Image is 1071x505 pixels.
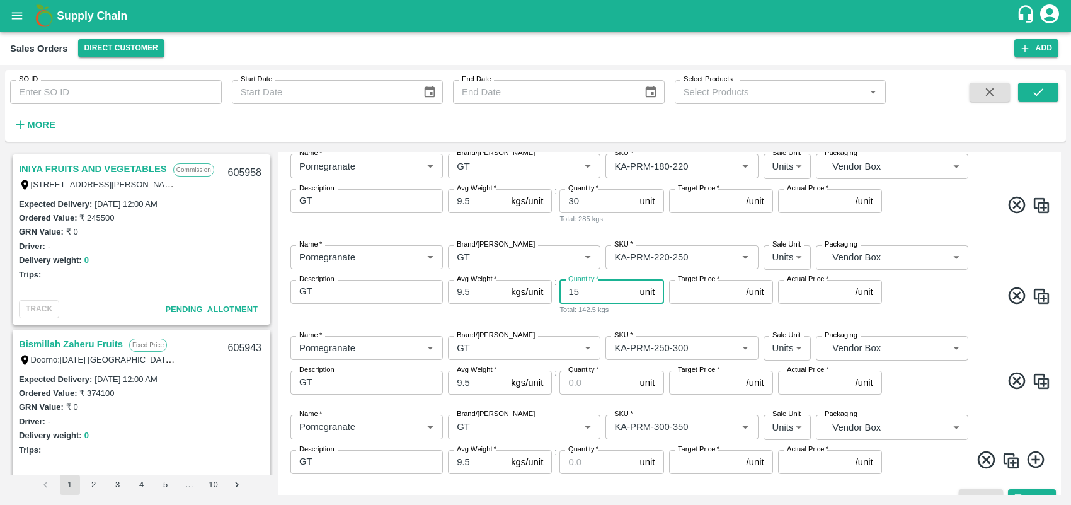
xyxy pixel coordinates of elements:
[173,163,214,177] p: Commission
[294,340,402,356] input: Name
[559,213,663,224] div: Total: 285 kgs
[31,354,861,364] label: Doorno:[DATE] [GEOGRAPHIC_DATA] Kedareswarapet, Doorno:[DATE] [GEOGRAPHIC_DATA] [GEOGRAPHIC_DATA]...
[220,158,269,188] div: 605958
[299,330,322,340] label: Name
[283,144,1056,235] div: :
[747,194,764,208] p: /unit
[457,240,535,250] label: Brand/[PERSON_NAME]
[772,341,794,355] p: Units
[559,304,663,315] div: Total: 142.5 kgs
[737,158,753,175] button: Open
[568,183,598,194] label: Quantity
[457,444,496,455] label: Avg Weight
[452,419,559,435] input: Create Brand/Marka
[1002,451,1021,470] img: CloneIcon
[640,194,655,208] p: unit
[580,249,596,265] button: Open
[299,285,434,298] textarea: GT
[457,365,496,375] label: Avg Weight
[865,84,881,100] button: Open
[66,227,78,236] label: ₹ 0
[511,376,543,390] p: kgs/unit
[559,450,634,474] input: 0.0
[79,213,114,223] label: ₹ 245500
[19,402,64,412] label: GRN Value:
[448,371,506,395] input: 0.0
[559,189,634,213] input: 0.0
[825,240,857,250] label: Packaging
[1016,4,1038,27] div: customer-support
[457,330,535,340] label: Brand/[PERSON_NAME]
[787,274,828,284] label: Actual Price
[832,160,948,173] p: Vendor Box
[772,409,801,419] label: Sale Unit
[832,421,948,434] p: Vendor Box
[772,250,794,264] p: Units
[19,417,45,426] label: Driver:
[448,189,506,213] input: 0.0
[825,409,857,419] label: Packaging
[241,74,272,84] label: Start Date
[19,74,38,84] label: SO ID
[772,148,801,158] label: Sale Unit
[19,388,77,398] label: Ordered Value:
[609,340,717,356] input: SKU
[10,80,222,104] input: Enter SO ID
[1032,372,1051,391] img: CloneIcon
[84,429,89,443] button: 0
[1032,287,1051,306] img: CloneIcon
[678,444,719,455] label: Target Price
[19,199,92,209] label: Expected Delivery :
[568,274,598,284] label: Quantity
[640,376,655,390] p: unit
[452,249,559,265] input: Create Brand/Marka
[84,475,104,495] button: Go to page 2
[747,455,764,469] p: /unit
[511,194,543,208] p: kgs/unit
[422,158,438,175] button: Open
[747,285,764,299] p: /unit
[299,455,434,468] textarea: GT
[580,158,596,175] button: Open
[747,376,764,390] p: /unit
[772,240,801,250] label: Sale Unit
[180,479,200,491] div: …
[48,241,50,251] label: -
[283,405,1056,484] div: :
[772,421,794,434] p: Units
[299,183,335,194] label: Description
[856,194,873,208] p: /unit
[19,161,167,177] a: INIYA FRUITS AND VEGETABLES
[19,336,123,352] a: Bismillah Zaheru Fruits
[129,339,167,352] p: Fixed Price
[66,402,78,412] label: ₹ 0
[737,419,753,435] button: Open
[787,183,828,194] label: Actual Price
[422,249,438,265] button: Open
[825,148,857,158] label: Packaging
[165,305,258,314] span: Pending_Allotment
[462,74,491,84] label: End Date
[737,249,753,265] button: Open
[19,241,45,251] label: Driver:
[511,285,543,299] p: kgs/unit
[19,445,41,455] label: Trips:
[299,444,335,455] label: Description
[78,39,164,57] button: Select DC
[609,158,717,174] input: SKU
[684,74,733,84] label: Select Products
[580,419,596,435] button: Open
[448,280,506,304] input: 0.0
[227,475,248,495] button: Go to next page
[3,1,31,30] button: open drawer
[737,340,753,356] button: Open
[832,341,948,355] p: Vendor Box
[772,160,794,173] p: Units
[457,274,496,284] label: Avg Weight
[299,274,335,284] label: Description
[639,80,663,104] button: Choose date
[678,183,719,194] label: Target Price
[294,419,402,435] input: Name
[31,3,57,28] img: logo
[1014,39,1058,57] button: Add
